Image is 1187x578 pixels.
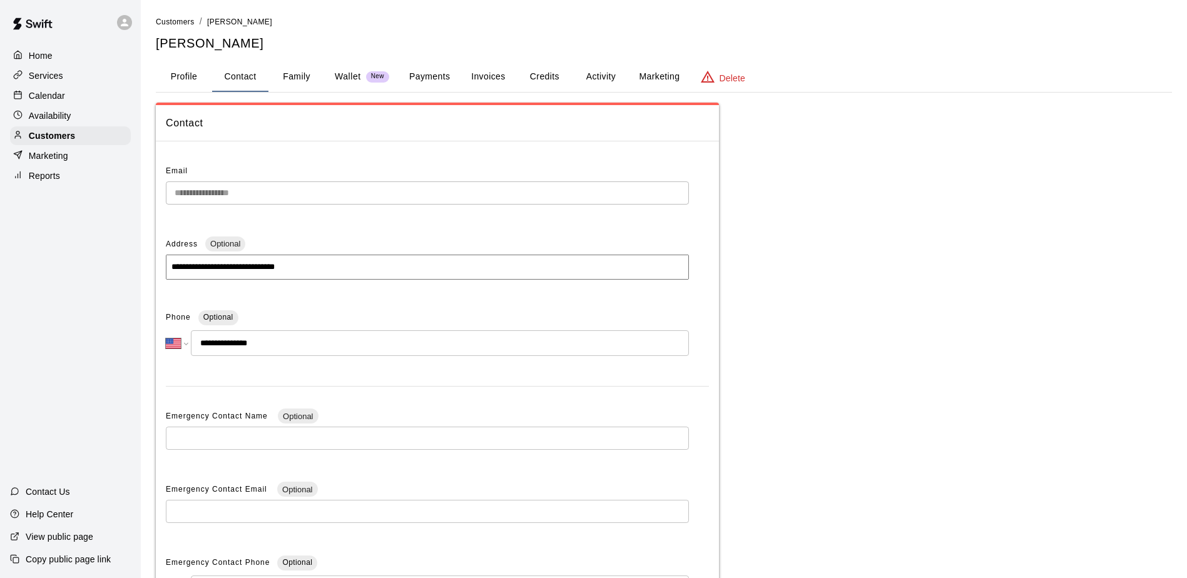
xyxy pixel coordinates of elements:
[10,46,131,65] a: Home
[629,62,690,92] button: Marketing
[156,35,1172,52] h5: [PERSON_NAME]
[366,73,389,81] span: New
[29,89,65,102] p: Calendar
[203,313,233,322] span: Optional
[10,166,131,185] a: Reports
[277,485,317,494] span: Optional
[335,70,361,83] p: Wallet
[278,412,318,421] span: Optional
[207,18,272,26] span: [PERSON_NAME]
[10,126,131,145] a: Customers
[10,86,131,105] a: Calendar
[166,308,191,328] span: Phone
[166,553,270,573] span: Emergency Contact Phone
[166,412,270,420] span: Emergency Contact Name
[516,62,573,92] button: Credits
[399,62,460,92] button: Payments
[156,62,212,92] button: Profile
[29,129,75,142] p: Customers
[26,485,70,498] p: Contact Us
[166,115,709,131] span: Contact
[268,62,325,92] button: Family
[156,15,1172,29] nav: breadcrumb
[156,18,195,26] span: Customers
[26,508,73,520] p: Help Center
[10,146,131,165] a: Marketing
[29,69,63,82] p: Services
[282,558,312,567] span: Optional
[573,62,629,92] button: Activity
[205,239,245,248] span: Optional
[10,106,131,125] a: Availability
[29,150,68,162] p: Marketing
[166,181,689,205] div: The email of an existing customer can only be changed by the customer themselves at https://book....
[212,62,268,92] button: Contact
[156,16,195,26] a: Customers
[29,170,60,182] p: Reports
[156,62,1172,92] div: basic tabs example
[29,109,71,122] p: Availability
[29,49,53,62] p: Home
[10,66,131,85] a: Services
[720,72,745,84] p: Delete
[460,62,516,92] button: Invoices
[26,553,111,565] p: Copy public page link
[166,240,198,248] span: Address
[200,15,202,28] li: /
[26,530,93,543] p: View public page
[166,166,188,175] span: Email
[166,485,270,494] span: Emergency Contact Email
